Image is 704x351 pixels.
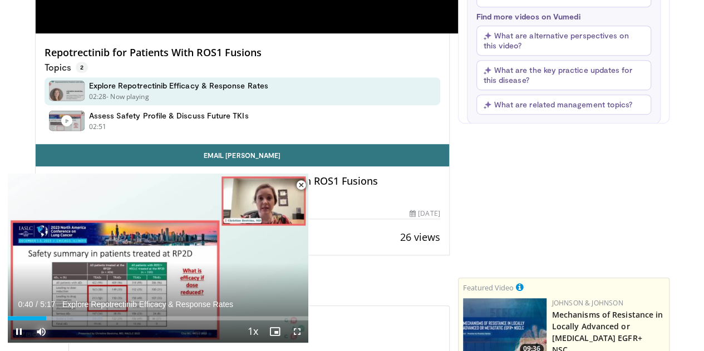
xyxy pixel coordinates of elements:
[264,320,286,343] button: Enable picture-in-picture mode
[36,144,449,166] a: Email [PERSON_NAME]
[476,60,651,90] button: What are the key practice updates for this disease?
[76,62,88,73] span: 2
[45,47,440,59] h4: Repotrectinib for Patients With ROS1 Fusions
[36,300,38,309] span: /
[8,320,30,343] button: Pause
[290,174,312,197] button: Close
[552,298,623,308] a: Johnson & Johnson
[480,132,647,271] iframe: Advertisement
[40,300,55,309] span: 5:17
[89,81,268,91] h4: Explore Repotrectinib Efficacy & Response Rates
[18,300,33,309] span: 0:40
[8,174,308,343] video-js: Video Player
[45,62,88,73] p: Topics
[89,122,107,132] p: 02:51
[89,111,249,121] h4: Assess Safety Profile & Discuss Future TKIs
[89,92,107,102] p: 02:28
[476,26,651,56] button: What are alternative perspectives on this video?
[8,316,308,320] div: Progress Bar
[476,95,651,115] button: What are related management topics?
[242,320,264,343] button: Playback Rate
[286,320,308,343] button: Fullscreen
[410,209,440,219] div: [DATE]
[400,230,440,244] span: 26 views
[463,283,514,293] small: Featured Video
[106,92,149,102] p: - Now playing
[62,299,233,309] span: Explore Repotrectinib Efficacy & Response Rates
[476,12,651,21] p: Find more videos on Vumedi
[30,320,52,343] button: Mute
